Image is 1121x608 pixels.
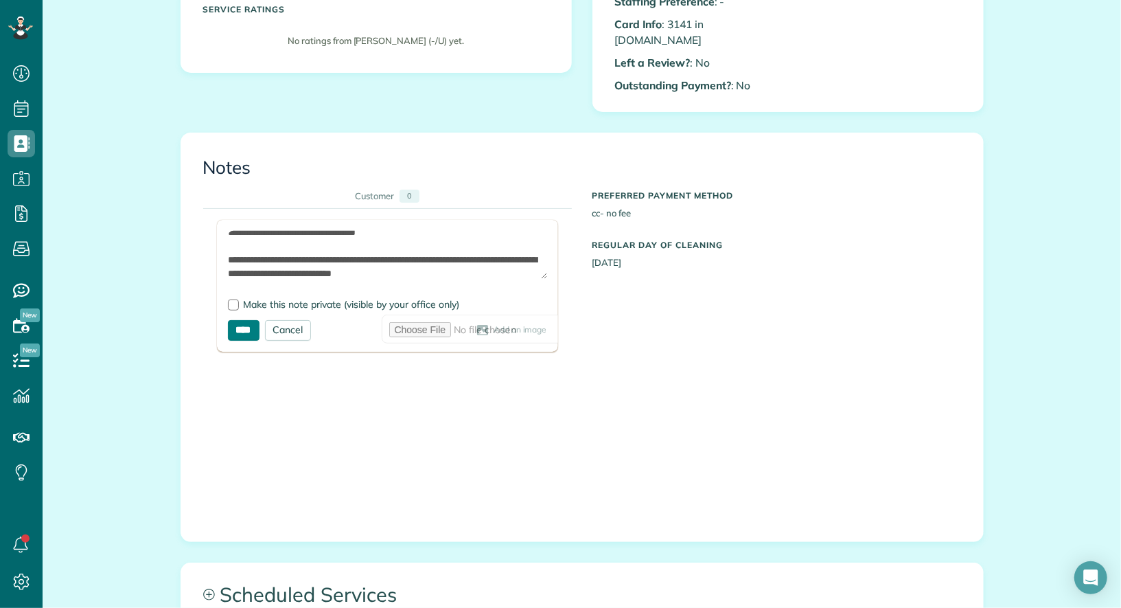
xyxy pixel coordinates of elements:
[203,5,549,14] h5: Service ratings
[244,298,460,311] span: Make this note private (visible by your office only)
[210,34,542,47] p: No ratings from [PERSON_NAME] (-/U) yet.
[615,55,778,71] p: : No
[265,320,312,341] div: Cancel
[20,308,40,322] span: New
[592,240,961,249] h5: Regular day of cleaning
[615,17,662,31] b: Card Info
[582,184,971,269] div: cc- no fee [DATE]
[203,158,961,178] h3: Notes
[615,56,690,69] b: Left a Review?
[1074,561,1107,594] div: Open Intercom Messenger
[615,78,778,93] p: : No
[400,190,419,203] div: 0
[615,16,778,48] p: : 3141 in [DOMAIN_NAME]
[592,191,961,200] h5: Preferred Payment Method
[615,78,731,92] b: Outstanding Payment?
[355,190,395,203] div: Customer
[20,344,40,357] span: New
